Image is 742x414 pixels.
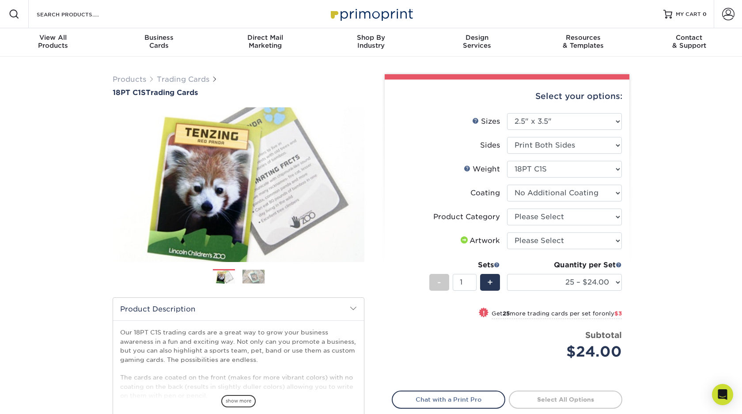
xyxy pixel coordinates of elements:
[2,387,75,411] iframe: Google Customer Reviews
[509,391,622,408] a: Select All Options
[703,11,707,17] span: 0
[113,88,364,97] h1: Trading Cards
[712,384,733,405] div: Open Intercom Messenger
[113,98,364,272] img: 18PT C1S 01
[113,88,364,97] a: 18PT C1STrading Cards
[507,260,622,270] div: Quantity per Set
[221,395,256,407] span: show more
[480,140,500,151] div: Sides
[472,116,500,127] div: Sizes
[392,391,505,408] a: Chat with a Print Pro
[483,308,485,318] span: !
[459,235,500,246] div: Artwork
[318,28,424,57] a: Shop ByIndustry
[392,80,622,113] div: Select your options:
[327,4,415,23] img: Primoprint
[318,34,424,49] div: Industry
[530,34,636,42] span: Resources
[212,34,318,42] span: Direct Mail
[676,11,701,18] span: MY CART
[113,75,146,84] a: Products
[424,34,530,42] span: Design
[530,34,636,49] div: & Templates
[157,75,209,84] a: Trading Cards
[106,34,212,49] div: Cards
[113,298,364,320] h2: Product Description
[106,28,212,57] a: BusinessCards
[464,164,500,175] div: Weight
[514,341,622,362] div: $24.00
[424,28,530,57] a: DesignServices
[487,276,493,289] span: +
[614,310,622,317] span: $3
[429,260,500,270] div: Sets
[212,34,318,49] div: Marketing
[242,270,265,283] img: Trading Cards 02
[636,28,742,57] a: Contact& Support
[106,34,212,42] span: Business
[36,9,122,19] input: SEARCH PRODUCTS.....
[318,34,424,42] span: Shop By
[424,34,530,49] div: Services
[212,28,318,57] a: Direct MailMarketing
[113,88,146,97] span: 18PT C1S
[503,310,510,317] strong: 25
[530,28,636,57] a: Resources& Templates
[636,34,742,42] span: Contact
[120,328,357,400] p: Our 18PT C1S trading cards are a great way to grow your business awareness in a fun and exciting ...
[470,188,500,198] div: Coating
[636,34,742,49] div: & Support
[492,310,622,319] small: Get more trading cards per set for
[213,270,235,285] img: Trading Cards 01
[585,330,622,340] strong: Subtotal
[433,212,500,222] div: Product Category
[602,310,622,317] span: only
[437,276,441,289] span: -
